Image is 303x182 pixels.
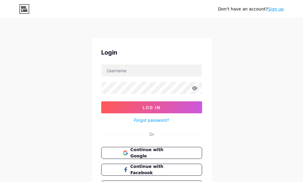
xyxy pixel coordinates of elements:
span: Continue with Google [130,147,180,159]
span: Log In [143,105,160,110]
button: Continue with Google [101,147,202,159]
div: Or [149,131,154,137]
span: Continue with Facebook [130,163,180,176]
div: Don't have an account? [218,6,284,12]
a: Sign up [268,7,284,11]
a: Forgot password? [134,117,169,123]
div: Login [101,48,202,57]
button: Log In [101,101,202,113]
input: Username [102,64,202,76]
button: Continue with Facebook [101,164,202,176]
